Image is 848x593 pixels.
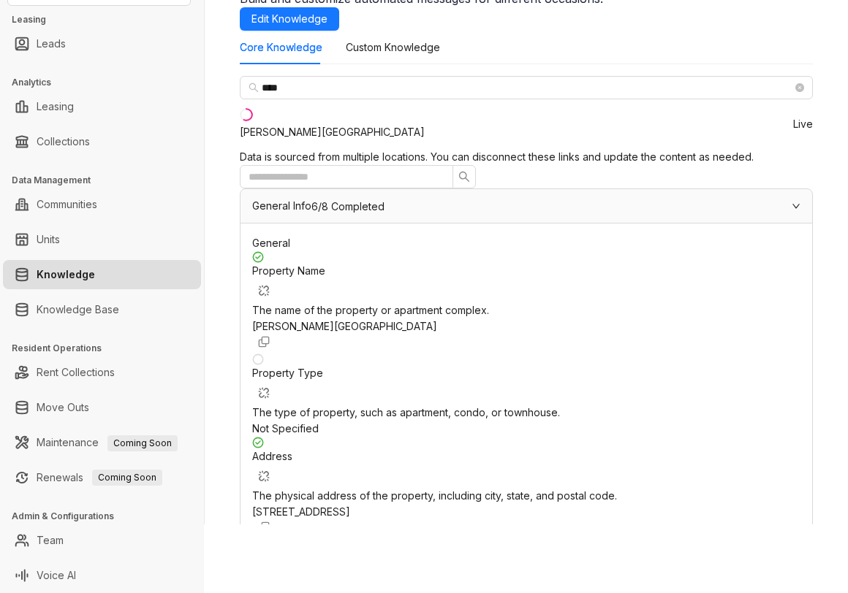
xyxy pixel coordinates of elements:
span: close-circle [795,83,804,92]
span: [PERSON_NAME][GEOGRAPHIC_DATA] [252,320,437,332]
div: Property Type [252,365,800,405]
a: Knowledge [37,260,95,289]
a: Knowledge Base [37,295,119,324]
span: expanded [792,202,800,210]
span: 6/8 Completed [311,202,385,212]
a: Voice AI [37,561,76,590]
li: Leads [3,29,201,58]
div: Data is sourced from multiple locations. You can disconnect these links and update the content as... [240,149,813,165]
li: Team [3,526,201,555]
a: Move Outs [37,393,89,422]
div: Not Specified [252,421,800,437]
div: General Info6/8 Completed [241,189,812,223]
div: [STREET_ADDRESS] [252,504,800,520]
h3: Data Management [12,174,204,187]
li: Knowledge [3,260,201,289]
li: Units [3,225,201,254]
li: Move Outs [3,393,201,422]
span: Coming Soon [92,470,162,486]
span: search [458,171,470,183]
li: Collections [3,127,201,156]
span: search [249,83,259,93]
div: Property Name [252,263,800,302]
div: Custom Knowledge [346,39,440,56]
span: Live [793,119,813,129]
button: Edit Knowledge [240,7,339,31]
div: The physical address of the property, including city, state, and postal code. [252,488,800,504]
li: Voice AI [3,561,201,590]
a: Units [37,225,60,254]
div: The type of property, such as apartment, condo, or townhouse. [252,405,800,421]
li: Knowledge Base [3,295,201,324]
a: Collections [37,127,90,156]
h3: Analytics [12,76,204,89]
span: Coming Soon [107,435,178,451]
div: [PERSON_NAME][GEOGRAPHIC_DATA] [240,124,425,140]
a: RenewalsComing Soon [37,463,162,492]
a: Leasing [37,92,74,121]
li: Leasing [3,92,201,121]
a: Team [37,526,64,555]
h3: Admin & Configurations [12,510,204,523]
span: Edit Knowledge [251,11,328,27]
a: Rent Collections [37,358,115,387]
div: The name of the property or apartment complex. [252,302,800,318]
div: Address [252,448,800,488]
li: Maintenance [3,428,201,457]
li: Rent Collections [3,358,201,387]
h3: Resident Operations [12,342,204,355]
li: Renewals [3,463,201,492]
li: Communities [3,190,201,219]
a: Leads [37,29,66,58]
div: Core Knowledge [240,39,322,56]
span: General Info [252,199,311,212]
a: Communities [37,190,97,219]
h3: Leasing [12,13,204,26]
span: General [252,237,290,249]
